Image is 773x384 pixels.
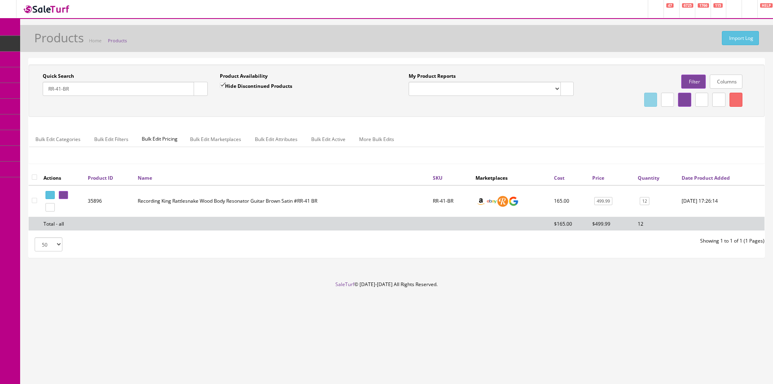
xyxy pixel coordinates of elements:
[497,196,508,207] img: reverb
[220,82,292,90] label: Hide Discontinued Products
[335,281,354,288] a: SaleTurf
[592,174,604,181] a: Price
[551,217,589,230] td: $165.00
[43,82,194,96] input: Search
[85,185,134,217] td: 35896
[23,4,71,15] img: SaleTurf
[554,174,564,181] a: Cost
[138,174,152,181] a: Name
[136,131,184,147] span: Bulk Edit Pricing
[638,174,659,181] a: Quantity
[678,185,765,217] td: 2023-09-18 17:26:14
[472,170,551,185] th: Marketplaces
[88,174,113,181] a: Product ID
[589,217,635,230] td: $499.99
[108,37,127,44] a: Products
[486,196,497,207] img: ebay
[353,131,401,147] a: More Bulk Edits
[682,174,730,181] a: Date Product Added
[40,170,85,185] th: Actions
[43,73,74,80] label: Quick Search
[635,217,678,230] td: 12
[666,3,674,8] span: 47
[430,185,472,217] td: RR-41-BR
[134,185,430,217] td: Recording King Rattlesnake Wood Body Resonator Guitar Brown Satin #RR-41 BR
[89,37,101,44] a: Home
[40,217,85,230] td: Total - all
[248,131,304,147] a: Bulk Edit Attributes
[682,3,693,8] span: 6725
[640,197,649,205] a: 12
[551,185,589,217] td: 165.00
[508,196,519,207] img: google_shopping
[220,83,225,88] input: Hide Discontinued Products
[713,3,723,8] span: 115
[184,131,248,147] a: Bulk Edit Marketplaces
[433,174,442,181] a: SKU
[409,73,456,80] label: My Product Reports
[397,237,771,245] div: Showing 1 to 1 of 1 (1 Pages)
[305,131,352,147] a: Bulk Edit Active
[760,3,773,8] span: HELP
[34,31,84,44] h1: Products
[220,73,268,80] label: Product Availability
[594,197,612,205] a: 499.99
[29,131,87,147] a: Bulk Edit Categories
[710,75,742,89] a: Columns
[681,75,705,89] a: Filter
[88,131,135,147] a: Bulk Edit Filters
[722,31,759,45] a: Import Log
[475,196,486,207] img: amazon
[698,3,709,8] span: 1766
